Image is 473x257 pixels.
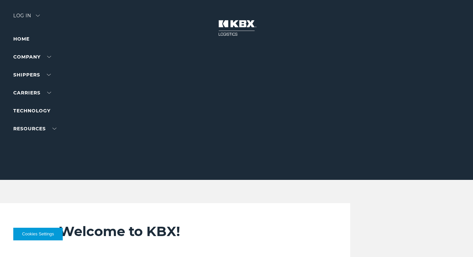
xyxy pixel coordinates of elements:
[13,72,51,78] a: SHIPPERS
[13,90,51,96] a: Carriers
[13,228,63,240] button: Cookies Settings
[13,108,50,114] a: Technology
[212,13,262,43] img: kbx logo
[13,126,56,132] a: RESOURCES
[13,13,40,23] div: Log in
[13,36,30,42] a: Home
[13,54,51,60] a: Company
[36,15,40,17] img: arrow
[59,223,315,240] h2: Welcome to KBX!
